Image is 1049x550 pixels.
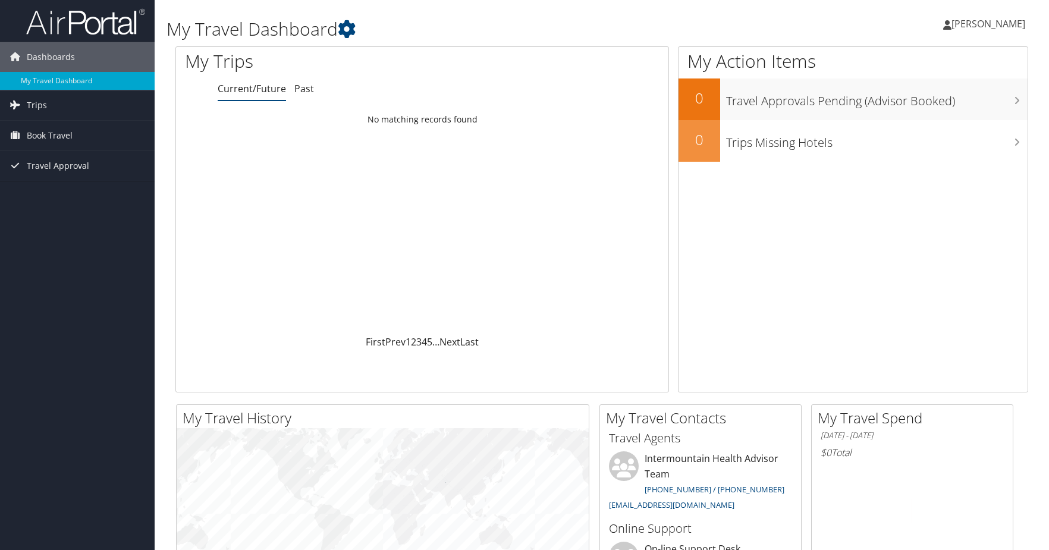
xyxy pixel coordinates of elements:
[951,17,1025,30] span: [PERSON_NAME]
[679,120,1028,162] a: 0Trips Missing Hotels
[26,8,145,36] img: airportal-logo.png
[943,6,1037,42] a: [PERSON_NAME]
[821,430,1004,441] h6: [DATE] - [DATE]
[427,335,432,348] a: 5
[603,451,798,515] li: Intermountain Health Advisor Team
[679,78,1028,120] a: 0Travel Approvals Pending (Advisor Booked)
[185,49,454,74] h1: My Trips
[366,335,385,348] a: First
[679,49,1028,74] h1: My Action Items
[818,408,1013,428] h2: My Travel Spend
[609,520,792,537] h3: Online Support
[27,121,73,150] span: Book Travel
[821,446,1004,459] h6: Total
[645,484,784,495] a: [PHONE_NUMBER] / [PHONE_NUMBER]
[27,42,75,72] span: Dashboards
[609,430,792,447] h3: Travel Agents
[726,128,1028,151] h3: Trips Missing Hotels
[294,82,314,95] a: Past
[406,335,411,348] a: 1
[679,130,720,150] h2: 0
[183,408,589,428] h2: My Travel History
[27,151,89,181] span: Travel Approval
[439,335,460,348] a: Next
[609,499,734,510] a: [EMAIL_ADDRESS][DOMAIN_NAME]
[167,17,747,42] h1: My Travel Dashboard
[432,335,439,348] span: …
[176,109,668,130] td: No matching records found
[679,88,720,108] h2: 0
[416,335,422,348] a: 3
[821,446,831,459] span: $0
[27,90,47,120] span: Trips
[606,408,801,428] h2: My Travel Contacts
[726,87,1028,109] h3: Travel Approvals Pending (Advisor Booked)
[422,335,427,348] a: 4
[385,335,406,348] a: Prev
[411,335,416,348] a: 2
[460,335,479,348] a: Last
[218,82,286,95] a: Current/Future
